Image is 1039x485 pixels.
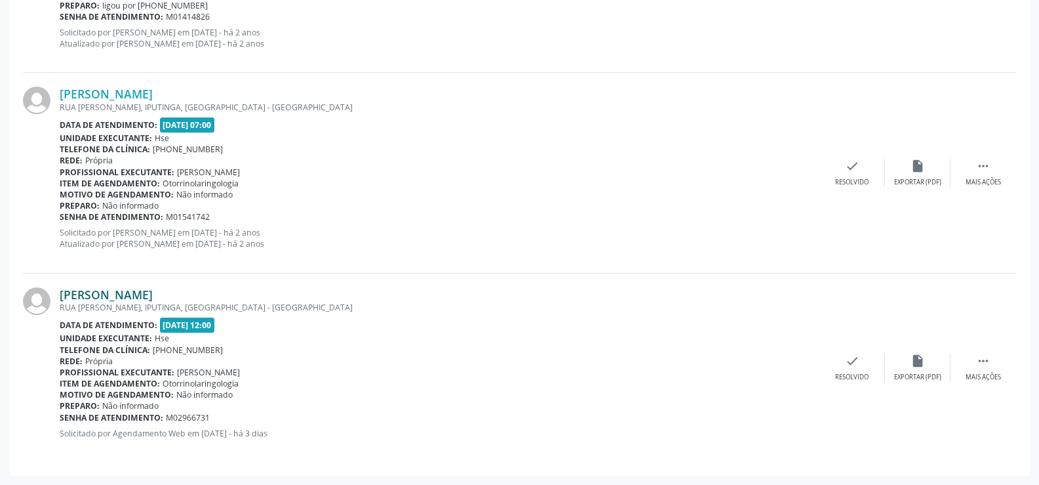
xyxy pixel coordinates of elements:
span: Hse [155,333,169,344]
b: Rede: [60,155,83,166]
span: Hse [155,133,169,144]
span: Não informado [102,200,159,211]
img: img [23,287,50,315]
span: Não informado [176,389,233,400]
span: Otorrinolaringologia [163,178,239,189]
b: Senha de atendimento: [60,211,163,222]
p: Solicitado por Agendamento Web em [DATE] - há 3 dias [60,428,819,439]
div: Exportar (PDF) [894,178,941,187]
b: Unidade executante: [60,133,152,144]
span: [PERSON_NAME] [177,167,240,178]
div: Resolvido [835,178,869,187]
span: [DATE] 07:00 [160,117,215,133]
div: Exportar (PDF) [894,373,941,382]
span: [DATE] 12:00 [160,318,215,333]
b: Profissional executante: [60,367,174,378]
a: [PERSON_NAME] [60,287,153,302]
div: Mais ações [966,373,1001,382]
div: RUA [PERSON_NAME], IPUTINGA, [GEOGRAPHIC_DATA] - [GEOGRAPHIC_DATA] [60,102,819,113]
b: Telefone da clínica: [60,345,150,356]
i: check [845,159,859,173]
p: Solicitado por [PERSON_NAME] em [DATE] - há 2 anos Atualizado por [PERSON_NAME] em [DATE] - há 2 ... [60,27,819,49]
b: Telefone da clínica: [60,144,150,155]
span: Própria [85,155,113,166]
i: insert_drive_file [911,354,925,368]
a: [PERSON_NAME] [60,87,153,101]
p: Solicitado por [PERSON_NAME] em [DATE] - há 2 anos Atualizado por [PERSON_NAME] em [DATE] - há 2 ... [60,227,819,249]
img: img [23,87,50,114]
b: Preparo: [60,400,100,411]
span: M01414826 [166,11,210,22]
b: Profissional executante: [60,167,174,178]
i: check [845,354,859,368]
b: Motivo de agendamento: [60,389,174,400]
span: M01541742 [166,211,210,222]
span: M02966731 [166,412,210,423]
div: Resolvido [835,373,869,382]
i: insert_drive_file [911,159,925,173]
i:  [976,354,990,368]
b: Item de agendamento: [60,178,160,189]
b: Rede: [60,356,83,367]
b: Senha de atendimento: [60,11,163,22]
span: Própria [85,356,113,367]
b: Data de atendimento: [60,119,157,131]
span: Não informado [176,189,233,200]
b: Data de atendimento: [60,320,157,331]
b: Motivo de agendamento: [60,189,174,200]
b: Senha de atendimento: [60,412,163,423]
i:  [976,159,990,173]
span: [PHONE_NUMBER] [153,345,223,356]
span: Não informado [102,400,159,411]
span: [PERSON_NAME] [177,367,240,378]
b: Item de agendamento: [60,378,160,389]
div: Mais ações [966,178,1001,187]
span: Otorrinolaringologia [163,378,239,389]
b: Unidade executante: [60,333,152,344]
b: Preparo: [60,200,100,211]
span: [PHONE_NUMBER] [153,144,223,155]
div: RUA [PERSON_NAME], IPUTINGA, [GEOGRAPHIC_DATA] - [GEOGRAPHIC_DATA] [60,302,819,313]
